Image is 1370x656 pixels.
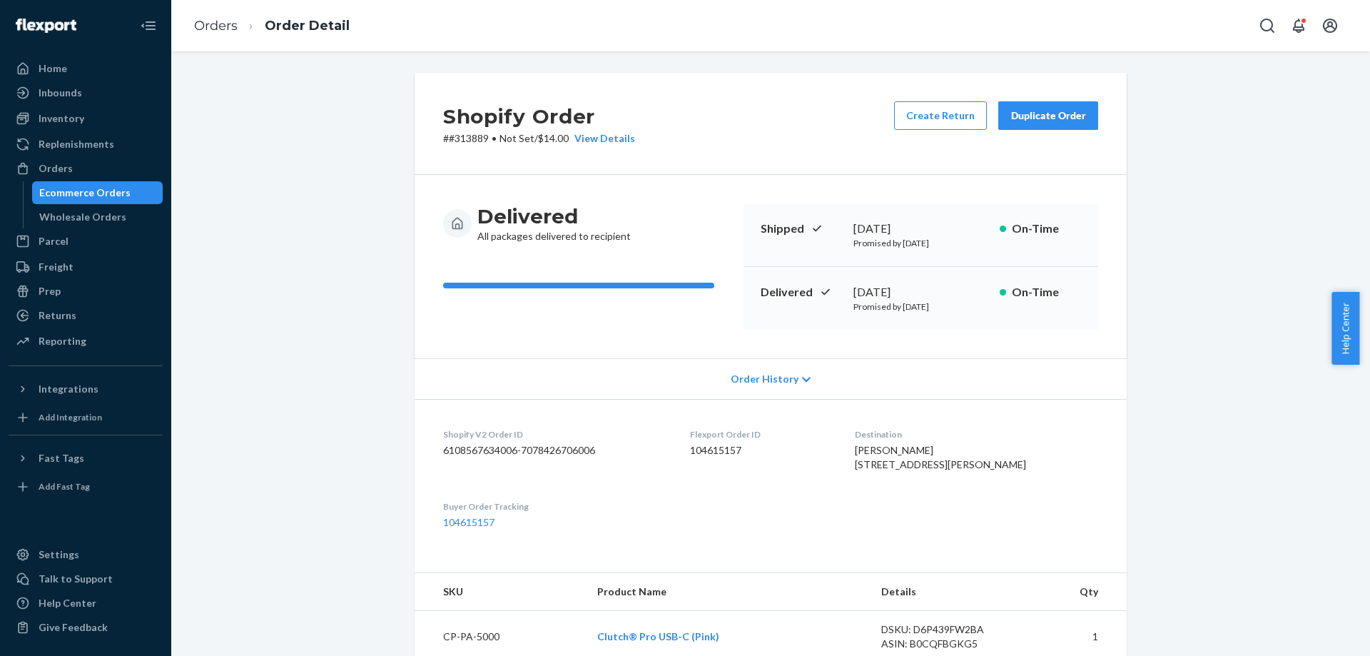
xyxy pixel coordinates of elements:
a: Ecommerce Orders [32,181,163,204]
div: Prep [39,284,61,298]
button: Close Navigation [134,11,163,40]
p: Promised by [DATE] [853,301,988,313]
div: Freight [39,260,73,274]
a: Returns [9,304,163,327]
div: Integrations [39,382,98,396]
div: Parcel [39,234,68,248]
a: Freight [9,256,163,278]
a: Replenishments [9,133,163,156]
p: Delivered [761,284,842,301]
span: [PERSON_NAME] [STREET_ADDRESS][PERSON_NAME] [855,444,1026,470]
div: Fast Tags [39,451,84,465]
p: Promised by [DATE] [853,237,988,249]
div: All packages delivered to recipient [477,203,631,243]
a: Settings [9,543,163,566]
iframe: Opens a widget where you can chat to one of our agents [1279,613,1356,649]
button: Open notifications [1284,11,1313,40]
dd: 104615157 [690,443,833,458]
ol: breadcrumbs [183,5,361,47]
p: On-Time [1012,221,1081,237]
button: Give Feedback [9,616,163,639]
div: Inventory [39,111,84,126]
a: Reporting [9,330,163,353]
h2: Shopify Order [443,101,635,131]
a: Wholesale Orders [32,206,163,228]
a: Prep [9,280,163,303]
a: Add Integration [9,406,163,429]
a: Orders [9,157,163,180]
dd: 6108567634006-7078426706006 [443,443,667,458]
button: Talk to Support [9,567,163,590]
a: Home [9,57,163,80]
th: Qty [1026,573,1127,611]
button: Create Return [894,101,987,130]
a: Inbounds [9,81,163,104]
h3: Delivered [477,203,631,229]
dt: Shopify V2 Order ID [443,428,667,440]
a: Orders [194,18,238,34]
button: Fast Tags [9,447,163,470]
div: Give Feedback [39,620,108,635]
div: Replenishments [39,137,114,151]
a: Inventory [9,107,163,130]
div: Settings [39,547,79,562]
a: Clutch® Pro USB-C (Pink) [597,630,719,642]
div: Add Fast Tag [39,480,90,493]
div: Inbounds [39,86,82,100]
div: Add Integration [39,411,102,423]
img: Flexport logo [16,19,76,33]
p: # #313889 / $14.00 [443,131,635,146]
dt: Buyer Order Tracking [443,500,667,513]
dt: Flexport Order ID [690,428,833,440]
a: Help Center [9,592,163,615]
div: Talk to Support [39,572,113,586]
a: Order Detail [265,18,350,34]
th: Product Name [586,573,870,611]
div: Orders [39,161,73,176]
th: SKU [415,573,586,611]
button: View Details [569,131,635,146]
span: • [492,132,497,144]
a: Parcel [9,230,163,253]
button: Help Center [1331,292,1359,365]
a: Add Fast Tag [9,475,163,498]
button: Integrations [9,378,163,400]
div: Home [39,61,67,76]
th: Details [870,573,1027,611]
button: Duplicate Order [998,101,1098,130]
div: [DATE] [853,221,988,237]
button: Open account menu [1316,11,1344,40]
p: On-Time [1012,284,1081,301]
div: Duplicate Order [1010,109,1086,123]
dt: Destination [855,428,1098,440]
button: Open Search Box [1253,11,1282,40]
p: Shipped [761,221,842,237]
div: Ecommerce Orders [39,186,131,200]
div: Wholesale Orders [39,210,126,224]
span: Not Set [499,132,534,144]
a: 104615157 [443,516,494,528]
div: ASIN: B0CQFBGKG5 [881,637,1015,651]
div: [DATE] [853,284,988,301]
div: Returns [39,308,76,323]
span: Order History [731,372,798,386]
div: Reporting [39,334,86,348]
div: DSKU: D6P439FW2BA [881,622,1015,637]
div: Help Center [39,596,96,610]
